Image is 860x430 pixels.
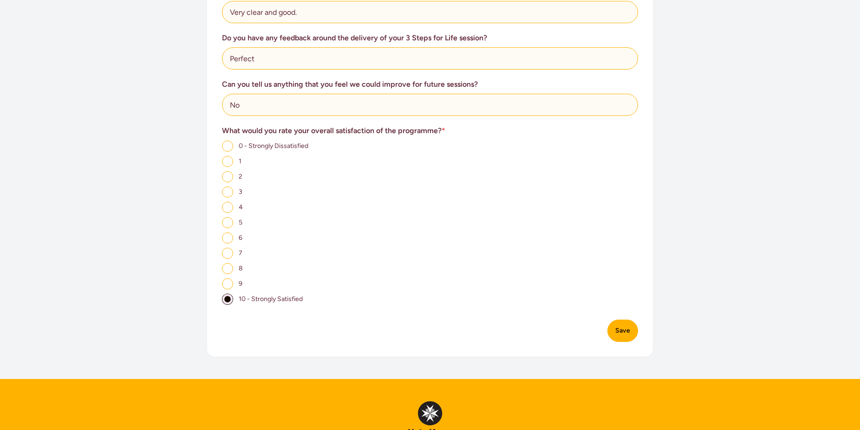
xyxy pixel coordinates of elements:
input: 2 [222,171,233,182]
h3: What would you rate your overall satisfaction of the programme? [222,125,638,136]
input: 0 - Strongly Dissatisfied [222,141,233,152]
span: 1 [239,157,241,165]
span: 2 [239,173,242,180]
h3: Can you tell us anything that you feel we could improve for future sessions? [222,79,638,90]
span: 6 [239,234,242,242]
span: 7 [239,249,242,257]
span: 3 [239,188,242,196]
span: 0 - Strongly Dissatisfied [239,142,308,150]
input: 6 [222,232,233,244]
input: 1 [222,156,233,167]
input: 9 [222,278,233,289]
h3: Do you have any feedback around the delivery of your 3 Steps for Life session? [222,32,638,44]
span: 10 - Strongly Satisfied [239,295,303,303]
input: 10 - Strongly Satisfied [222,294,233,305]
span: 9 [239,280,242,288]
input: 3 [222,186,233,198]
input: 5 [222,217,233,228]
span: 4 [239,203,243,211]
span: 5 [239,218,242,226]
button: Save [607,320,638,342]
input: 7 [222,248,233,259]
input: 4 [222,202,233,213]
span: 8 [239,264,243,272]
input: 8 [222,263,233,274]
